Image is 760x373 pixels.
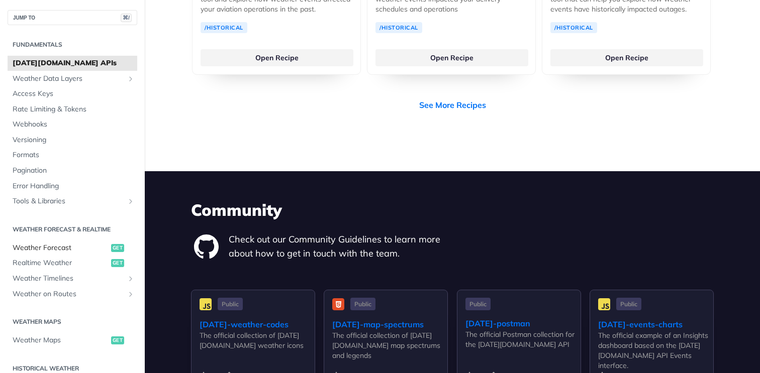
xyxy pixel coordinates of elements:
[8,56,137,71] a: [DATE][DOMAIN_NAME] APIs
[13,74,124,84] span: Weather Data Layers
[598,330,713,370] div: The official example of an Insights dashboard based on the [DATE][DOMAIN_NAME] API Events interface.
[8,163,137,178] a: Pagination
[127,290,135,298] button: Show subpages for Weather on Routes
[200,330,315,350] div: The official collection of [DATE][DOMAIN_NAME] weather icons
[13,335,109,345] span: Weather Maps
[127,197,135,205] button: Show subpages for Tools & Libraries
[13,274,124,284] span: Weather Timelines
[13,166,135,176] span: Pagination
[8,256,137,271] a: Realtime Weatherget
[375,49,528,66] a: Open Recipe
[8,287,137,302] a: Weather on RoutesShow subpages for Weather on Routes
[8,40,137,49] h2: Fundamentals
[8,117,137,132] a: Webhooks
[13,58,135,68] span: [DATE][DOMAIN_NAME] APIs
[127,275,135,283] button: Show subpages for Weather Timelines
[8,240,137,256] a: Weather Forecastget
[550,22,597,33] a: /Historical
[13,243,109,253] span: Weather Forecast
[13,181,135,191] span: Error Handling
[550,49,703,66] a: Open Recipe
[13,135,135,145] span: Versioning
[8,179,137,194] a: Error Handling
[8,86,137,101] a: Access Keys
[191,199,714,221] h3: Community
[8,225,137,234] h2: Weather Forecast & realtime
[419,99,486,111] a: See More Recipes
[616,298,641,310] span: Public
[121,14,132,22] span: ⌘/
[350,298,375,310] span: Public
[8,133,137,148] a: Versioning
[8,333,137,348] a: Weather Mapsget
[8,71,137,86] a: Weather Data LayersShow subpages for Weather Data Layers
[127,75,135,83] button: Show subpages for Weather Data Layers
[8,10,137,25] button: JUMP TO⌘/
[465,329,581,349] div: The official Postman collection for the [DATE][DOMAIN_NAME] API
[13,104,135,114] span: Rate Limiting & Tokens
[13,150,135,160] span: Formats
[8,271,137,286] a: Weather TimelinesShow subpages for Weather Timelines
[332,330,447,360] div: The official collection of [DATE][DOMAIN_NAME] map spectrums and legends
[8,102,137,117] a: Rate Limiting & Tokens
[465,298,491,310] span: Public
[111,259,124,267] span: get
[13,196,124,206] span: Tools & Libraries
[111,244,124,252] span: get
[8,148,137,163] a: Formats
[332,318,447,330] div: [DATE]-map-spectrums
[200,318,315,330] div: [DATE]-weather-codes
[13,289,124,299] span: Weather on Routes
[111,336,124,344] span: get
[465,317,581,329] div: [DATE]-postman
[8,194,137,209] a: Tools & LibrariesShow subpages for Tools & Libraries
[375,22,422,33] a: /Historical
[201,22,247,33] a: /Historical
[229,232,452,261] p: Check out our Community Guidelines to learn more about how to get in touch with the team.
[201,49,353,66] a: Open Recipe
[13,119,135,130] span: Webhooks
[8,364,137,373] h2: Historical Weather
[8,317,137,326] h2: Weather Maps
[13,89,135,99] span: Access Keys
[598,318,713,330] div: [DATE]-events-charts
[13,258,109,268] span: Realtime Weather
[218,298,243,310] span: Public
